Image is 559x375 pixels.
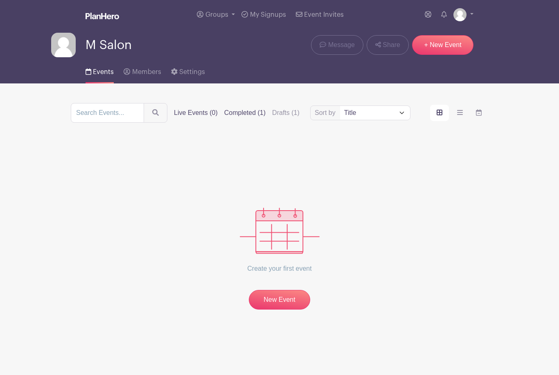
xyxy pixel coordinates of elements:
[328,40,355,50] span: Message
[249,290,310,310] a: New Event
[250,11,286,18] span: My Signups
[412,35,473,55] a: + New Event
[315,108,338,118] label: Sort by
[311,35,363,55] a: Message
[367,35,409,55] a: Share
[86,13,119,19] img: logo_white-6c42ec7e38ccf1d336a20a19083b03d10ae64f83f12c07503d8b9e83406b4c7d.svg
[272,108,300,118] label: Drafts (1)
[93,69,114,75] span: Events
[51,33,76,57] img: default-ce2991bfa6775e67f084385cd625a349d9dcbb7a52a09fb2fda1e96e2d18dcdb.png
[453,8,467,21] img: default-ce2991bfa6775e67f084385cd625a349d9dcbb7a52a09fb2fda1e96e2d18dcdb.png
[240,254,320,283] p: Create your first event
[430,105,488,121] div: order and view
[240,208,320,254] img: events_empty-56550af544ae17c43cc50f3ebafa394433d06d5f1891c01edc4b5d1d59cfda54.svg
[383,40,400,50] span: Share
[304,11,344,18] span: Event Invites
[174,108,218,118] label: Live Events (0)
[71,103,144,123] input: Search Events...
[224,108,266,118] label: Completed (1)
[86,57,114,83] a: Events
[132,69,161,75] span: Members
[124,57,161,83] a: Members
[174,108,300,118] div: filters
[86,38,132,52] span: M Salon
[205,11,228,18] span: Groups
[179,69,205,75] span: Settings
[171,57,205,83] a: Settings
